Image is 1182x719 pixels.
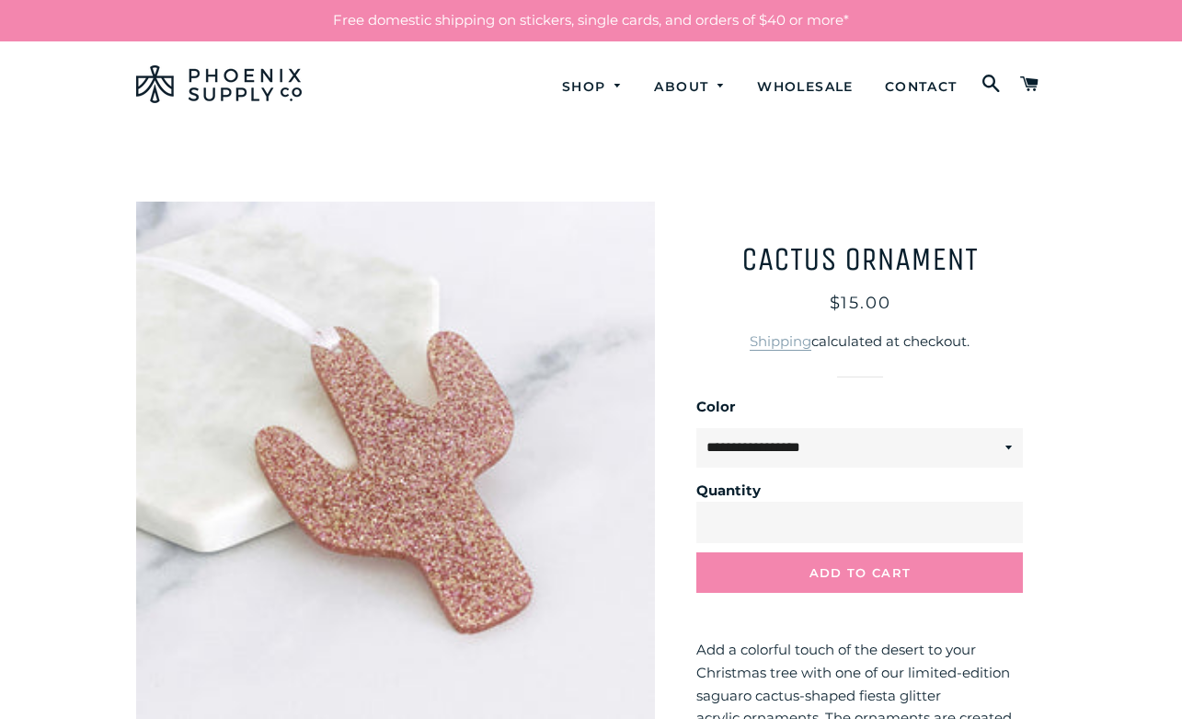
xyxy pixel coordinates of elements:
h1: Cactus Ornament [696,243,1023,276]
button: Add to Cart [696,552,1023,593]
a: Shop [548,63,637,111]
a: About [640,63,740,111]
a: Shipping [750,332,811,351]
label: Color [696,396,1023,419]
span: $15.00 [830,293,891,313]
a: Wholesale [743,63,867,111]
span: Add to Cart [809,565,911,580]
a: Contact [871,63,971,111]
label: Quantity [696,480,1014,503]
img: Phoenix Supply Co. [136,65,302,103]
div: calculated at checkout. [696,331,1023,354]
